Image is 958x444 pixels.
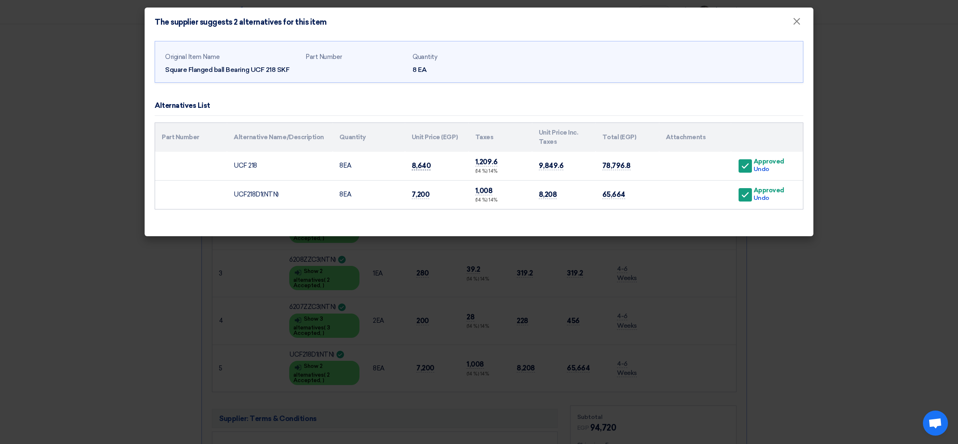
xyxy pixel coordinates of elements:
[792,15,801,32] span: ×
[475,186,493,195] span: 1,008
[333,152,405,181] td: EA
[413,65,513,75] div: 8 EA
[227,180,333,209] td: UCF218D1(NTN)
[532,123,596,152] th: Unit Price Inc. Taxes
[333,123,405,152] th: Quantity
[227,152,333,181] td: UCF 218
[539,190,557,199] span: 8,208
[754,165,784,174] div: Undo
[539,161,564,170] span: 9,849.6
[754,158,784,165] div: Approved
[596,123,659,152] th: Total (EGP)
[155,100,210,111] div: Alternatives List
[165,65,299,75] div: Square Flanged ball Bearing UCF 218 SKF
[475,197,525,204] div: (14 %) 14%
[155,123,227,152] th: Part Number
[165,52,299,62] div: Original Item Name
[786,13,808,30] button: Close
[413,52,513,62] div: Quantity
[339,162,343,169] span: 8
[475,168,525,175] div: (14 %) 14%
[754,194,784,202] div: Undo
[339,191,343,198] span: 8
[469,123,532,152] th: Taxes
[333,180,405,209] td: EA
[475,158,498,166] span: 1,209.6
[602,161,631,170] span: 78,796.8
[602,190,625,199] span: 65,664
[155,18,327,27] h4: The supplier suggests 2 alternatives for this item
[227,123,333,152] th: Alternative Name/Description
[405,123,469,152] th: Unit Price (EGP)
[754,187,784,194] div: Approved
[412,190,430,199] span: 7,200
[306,52,406,62] div: Part Number
[923,411,948,436] div: Open chat
[412,161,431,170] span: 8,640
[659,123,731,152] th: Attachments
